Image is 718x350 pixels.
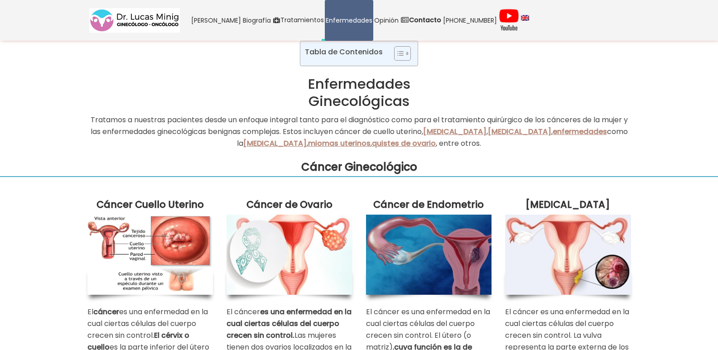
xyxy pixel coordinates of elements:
a: miomas uterinos [308,138,371,149]
a: [MEDICAL_DATA] [243,138,307,149]
img: Videos Youtube Ginecología [499,9,519,32]
a: Cáncer Cuello Uterino [96,198,204,211]
a: Cáncer de Ovario [246,198,332,211]
span: Tratamientos [280,15,324,25]
a: [MEDICAL_DATA] [423,126,487,137]
img: cáncer de cuello uterino [87,215,213,294]
span: Enfermedades [326,15,372,26]
a: [MEDICAL_DATA] [525,198,610,211]
span: [PERSON_NAME] [191,15,241,26]
img: Cáncer de Endometrio [366,215,492,294]
strong: cáncer [93,307,119,317]
strong: Cáncer Ginecológico [301,159,417,174]
a: quistes de ovario [372,138,436,149]
a: Toggle Table of Content [387,46,409,61]
img: Cáncer de Vagina [505,215,631,294]
img: Cáncer de Ovario [226,215,352,294]
p: Tratamos a nuestras pacientes desde un enfoque integral tanto para el diagnóstico como para el tr... [87,114,631,149]
span: Biografía [243,15,271,26]
h1: Enfermedades Ginecológicas [87,75,631,110]
a: Cáncer de Endometrio [373,198,484,211]
span: Opinión [374,15,399,26]
span: [PHONE_NUMBER] [443,15,497,26]
strong: Contacto [409,15,441,24]
strong: es una enfermedad en la cual ciertas células del cuerpo crecen sin control. [226,307,352,340]
a: [MEDICAL_DATA] [488,126,551,137]
a: enfermedades [553,126,607,137]
img: language english [521,15,529,21]
p: Tabla de Contenidos [305,47,383,57]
